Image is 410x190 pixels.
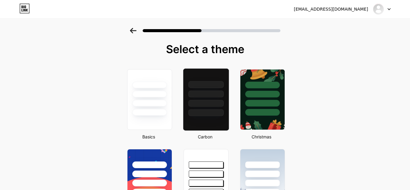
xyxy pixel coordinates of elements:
div: Christmas [238,134,285,140]
div: Carbon [182,134,229,140]
div: [EMAIL_ADDRESS][DOMAIN_NAME] [294,6,368,12]
div: Basics [125,134,172,140]
img: kanagadurga [373,3,384,15]
div: Select a theme [125,43,286,55]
